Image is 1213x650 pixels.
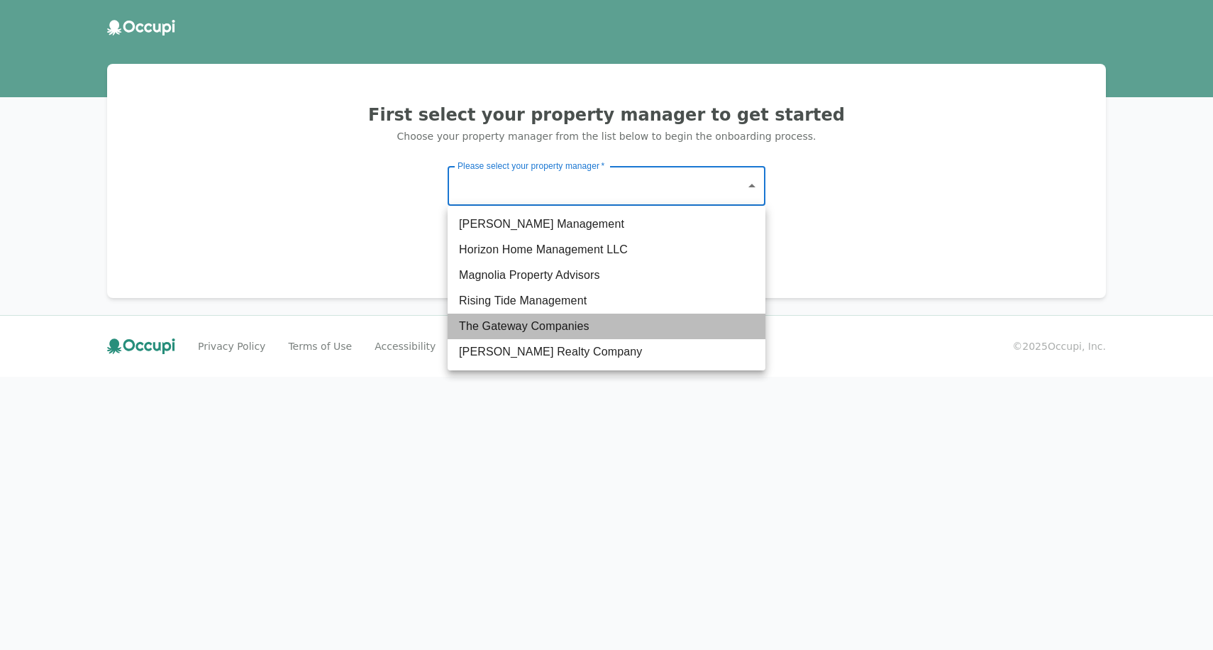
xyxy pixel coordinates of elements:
li: The Gateway Companies [448,314,765,339]
li: Rising Tide Management [448,288,765,314]
li: Magnolia Property Advisors [448,263,765,288]
li: Horizon Home Management LLC [448,237,765,263]
li: [PERSON_NAME] Realty Company [448,339,765,365]
li: [PERSON_NAME] Management [448,211,765,237]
